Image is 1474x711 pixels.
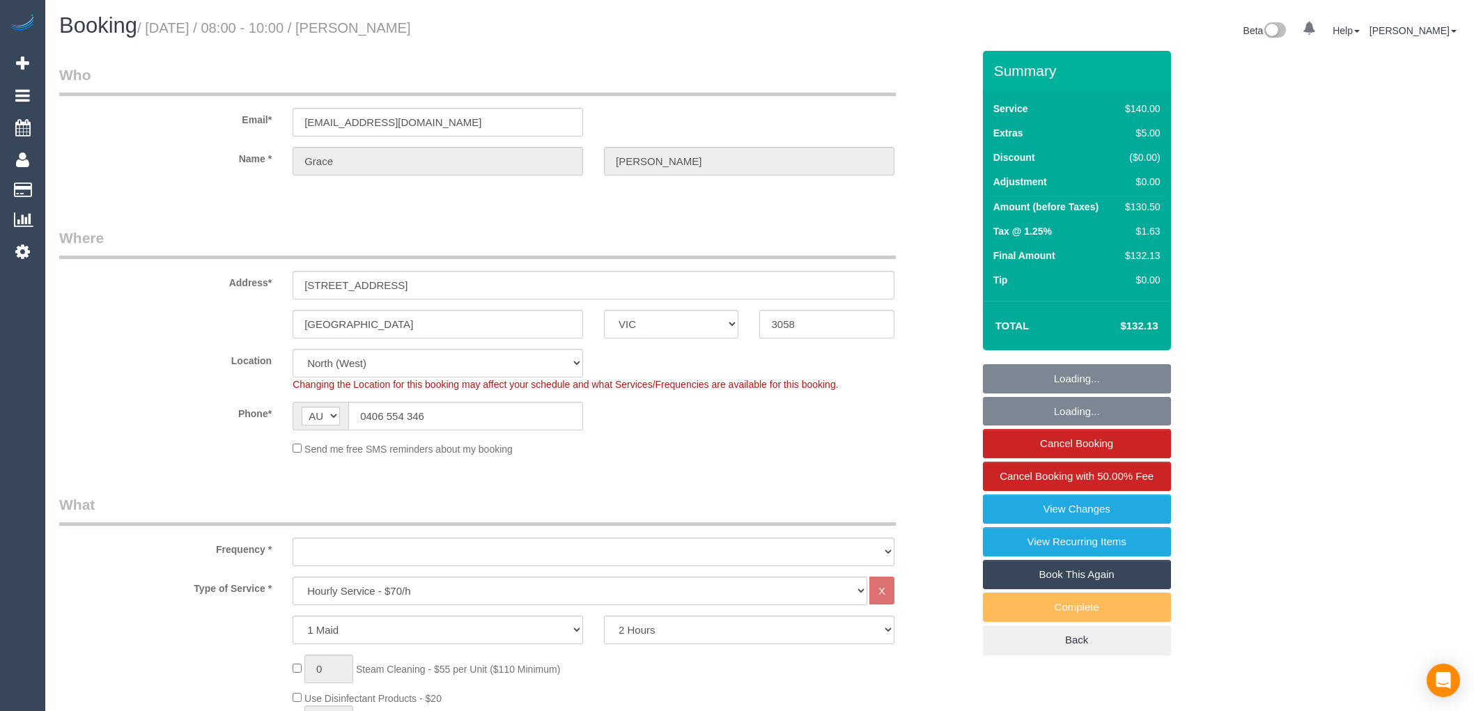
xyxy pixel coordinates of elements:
legend: What [59,494,896,526]
div: $140.00 [1119,102,1160,116]
label: Final Amount [993,249,1055,263]
input: Post Code* [759,310,894,338]
label: Name * [49,147,282,166]
h3: Summary [994,63,1164,79]
a: Back [983,625,1171,655]
legend: Where [59,228,896,259]
label: Discount [993,150,1035,164]
div: $0.00 [1119,175,1160,189]
span: Cancel Booking with 50.00% Fee [1000,470,1154,482]
a: Book This Again [983,560,1171,589]
span: Changing the Location for this booking may affect your schedule and what Services/Frequencies are... [293,379,838,390]
strong: Total [995,320,1030,331]
span: Booking [59,13,137,38]
div: $132.13 [1119,249,1160,263]
div: $1.63 [1119,224,1160,238]
label: Location [49,349,282,368]
label: Tax @ 1.25% [993,224,1052,238]
label: Service [993,102,1028,116]
div: Open Intercom Messenger [1427,664,1460,697]
span: Send me free SMS reminders about my booking [304,444,513,455]
input: Suburb* [293,310,583,338]
a: Help [1333,25,1360,36]
input: Email* [293,108,583,136]
span: Steam Cleaning - $55 per Unit ($110 Minimum) [356,664,560,675]
label: Type of Service * [49,577,282,595]
a: View Recurring Items [983,527,1171,556]
label: Frequency * [49,538,282,556]
div: $130.50 [1119,200,1160,214]
input: Phone* [348,402,583,430]
label: Tip [993,273,1008,287]
h4: $132.13 [1078,320,1158,332]
a: Cancel Booking [983,429,1171,458]
small: / [DATE] / 08:00 - 10:00 / [PERSON_NAME] [137,20,411,36]
label: Email* [49,108,282,127]
div: ($0.00) [1119,150,1160,164]
img: New interface [1263,22,1286,40]
a: Cancel Booking with 50.00% Fee [983,462,1171,491]
label: Extras [993,126,1023,140]
img: Automaid Logo [8,14,36,33]
a: Beta [1243,25,1287,36]
input: First Name* [293,147,583,175]
a: View Changes [983,494,1171,524]
label: Amount (before Taxes) [993,200,1099,214]
label: Phone* [49,402,282,421]
label: Adjustment [993,175,1047,189]
div: $0.00 [1119,273,1160,287]
legend: Who [59,65,896,96]
div: $5.00 [1119,126,1160,140]
input: Last Name* [604,147,894,175]
span: Use Disinfectant Products - $20 [304,693,442,704]
a: [PERSON_NAME] [1370,25,1457,36]
label: Address* [49,271,282,290]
